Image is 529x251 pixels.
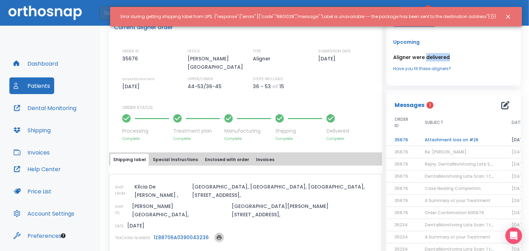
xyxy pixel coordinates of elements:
[318,48,351,55] p: SUBMISSION DATE
[253,48,261,55] p: TYPE
[327,127,349,135] p: Delivered
[395,198,408,203] span: 35676
[425,149,466,155] span: Re: [PERSON_NAME]
[9,183,56,200] button: Price List
[395,161,408,167] span: 35676
[110,154,381,166] div: tabs
[395,149,408,155] span: 35676
[115,235,151,241] p: TRACKING NUMBER:
[122,127,169,135] p: Processing
[425,210,484,216] span: Order Confirmation N35676
[425,234,490,240] span: A Summary of your Treatment
[134,183,189,199] p: Kilcia De [PERSON_NAME] ,
[512,161,527,167] span: [DATE]
[188,55,247,71] p: [PERSON_NAME][GEOGRAPHIC_DATA]
[395,234,408,240] span: 35234
[393,38,514,46] p: Upcoming
[512,210,527,216] span: [DATE]
[122,136,169,141] p: Complete
[110,154,149,166] button: Shipping label
[188,48,200,55] p: OFFICE
[425,185,481,191] span: Case Nearing Completion
[121,11,496,23] div: Error during getting shipping label from UPS. {"response":{"errors":[{"code":"9801028","message":...
[9,55,62,72] button: Dashboard
[192,183,376,199] p: [GEOGRAPHIC_DATA], [GEOGRAPHIC_DATA], [GEOGRAPHIC_DATA], [STREET_ADDRESS],
[275,136,322,141] p: Complete
[115,223,124,229] p: DATE:
[395,116,408,129] span: ORDER ID
[122,55,140,63] p: 35676
[122,82,142,91] p: [DATE]
[150,154,201,166] button: Special Instructions
[253,154,277,166] button: Invoices
[232,202,376,219] p: [GEOGRAPHIC_DATA][PERSON_NAME][STREET_ADDRESS],
[395,173,408,179] span: 35676
[505,227,522,244] div: Open Intercom Messenger
[9,144,54,161] button: Invoices
[132,202,229,219] p: [PERSON_NAME][GEOGRAPHIC_DATA],
[425,119,443,126] span: SUBJECT
[502,10,514,23] button: Close notification
[224,136,271,141] p: Complete
[60,233,66,239] div: Tooltip anchor
[122,104,377,111] p: ORDER STATUS
[279,82,284,91] p: 15
[253,55,273,63] p: Aligner
[416,134,503,146] td: Attachment loss on #28
[253,82,271,91] p: 36 - 53
[318,55,338,63] p: [DATE]
[253,76,283,82] p: STEPS INCLUDED
[99,6,390,20] input: Search by Patient Name or Case #
[512,185,527,191] span: [DATE]
[9,161,65,177] button: Help Center
[202,154,252,166] button: Enclosed with order
[9,77,54,94] button: Patients
[512,173,527,179] span: [DATE]
[188,76,213,82] p: UPPER/LOWER
[272,82,278,91] p: of
[512,119,522,126] span: DATE
[122,48,139,55] p: ORDER ID
[9,122,55,139] button: Shipping
[395,101,424,109] p: Messages
[115,204,129,216] p: SHIP TO:
[395,210,408,216] span: 35676
[512,222,527,228] span: [DATE]
[188,82,224,91] p: 44-53/36-45
[154,234,209,241] a: 1Z88706A0390043236
[115,184,132,197] p: SHIP FROM:
[9,227,66,244] button: Preferences
[425,198,490,203] span: A Summary of your Treatment
[9,100,81,116] button: Dental Monitoring
[122,76,155,82] p: ESTIMATED SHIP DATE
[127,221,144,230] p: [DATE]
[9,205,78,222] button: Account Settings
[8,6,82,20] img: Orthosnap
[275,127,322,135] p: Shipping
[512,149,527,155] span: [DATE]
[427,102,433,109] span: 1
[173,136,220,141] p: Complete
[395,185,408,191] span: 35676
[393,66,514,72] a: Have you fit these aligners?
[395,222,408,228] span: 35234
[386,134,416,146] td: 35676
[224,127,271,135] p: Manufacturing
[512,198,527,203] span: [DATE]
[214,233,224,242] button: print
[173,127,220,135] p: Treatment plan
[393,53,514,61] p: Aligner were delivered
[327,136,349,141] p: Complete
